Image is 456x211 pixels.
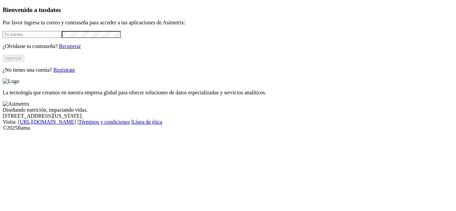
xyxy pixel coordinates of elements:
[3,20,453,26] p: Por favor ingresa tu correo y contraseña para acceder a tus aplicaciones de Asimetrix:
[53,67,75,73] a: Regístrate
[3,6,453,14] h3: Bienvenido a tus
[3,119,453,125] div: Visita : | |
[78,119,130,125] a: Términos y condiciones
[3,31,62,38] input: Tu correo
[3,78,19,84] img: Logo
[3,113,453,119] div: [STREET_ADDRESS][US_STATE].
[3,43,453,49] p: ¿Olvidaste tu contraseña?
[3,67,453,73] p: ¿No tienes una cuenta?
[3,107,453,113] div: Diseñando nutrición, impactando vidas.
[3,90,453,96] p: La tecnología que creamos en nuestra empresa global para ofrecer soluciones de datos especializad...
[47,6,61,13] span: datos
[3,101,29,107] img: Asimetrix
[132,119,162,125] a: Línea de ética
[3,125,453,131] div: © 2025 Iluma
[59,43,81,49] a: Recuperar
[3,55,24,62] button: Ingresar
[18,119,76,125] a: [URL][DOMAIN_NAME]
